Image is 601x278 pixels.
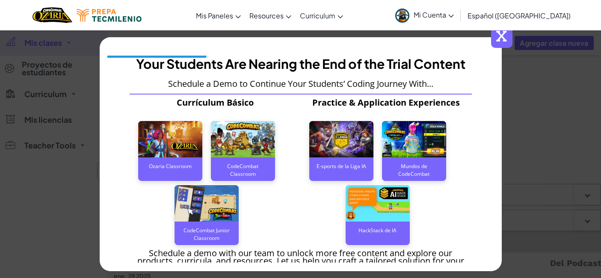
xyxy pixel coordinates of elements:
[468,11,571,20] span: Español ([GEOGRAPHIC_DATA])
[77,9,142,22] img: Tecmilenio logo
[196,11,233,20] span: Mis Paneles
[211,121,275,157] img: CodeCombat
[346,185,410,222] img: AI Hackstack
[395,9,409,23] img: avatar
[249,11,284,20] span: Resources
[414,10,454,19] span: Mi Cuenta
[309,121,373,157] img: AI League
[463,4,575,27] a: Español ([GEOGRAPHIC_DATA])
[33,6,72,24] a: Ozaria by CodeCombat logo
[138,157,202,174] div: Ozaria Classroom
[192,4,245,27] a: Mis Paneles
[300,11,335,20] span: Curriculum
[382,121,446,157] img: CodeCombat World
[309,157,373,174] div: E-sports de la Liga IA
[168,80,433,88] p: Schedule a Demo to Continue Your Students’ Coding Journey With...
[130,249,472,272] p: Schedule a demo with our team to unlock more free content and explore our products, curricula, ​a...
[346,222,410,239] div: HackStack de IA
[491,27,512,48] span: x
[296,4,347,27] a: Curriculum
[211,157,275,174] div: CodeCombat Classroom
[130,99,301,106] p: Currículum Básico
[138,121,202,157] img: Ozaria
[136,54,465,74] h3: Your Students Are Nearing the End of the Trial Content
[382,157,446,174] div: Mundos de CodeCombat
[175,185,239,222] img: CodeCombat Junior
[301,99,472,106] p: Practice & Application Experiences
[33,6,72,24] img: Home
[245,4,296,27] a: Resources
[391,2,458,29] a: Mi Cuenta
[175,222,239,239] div: CodeCombat Junior Classroom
